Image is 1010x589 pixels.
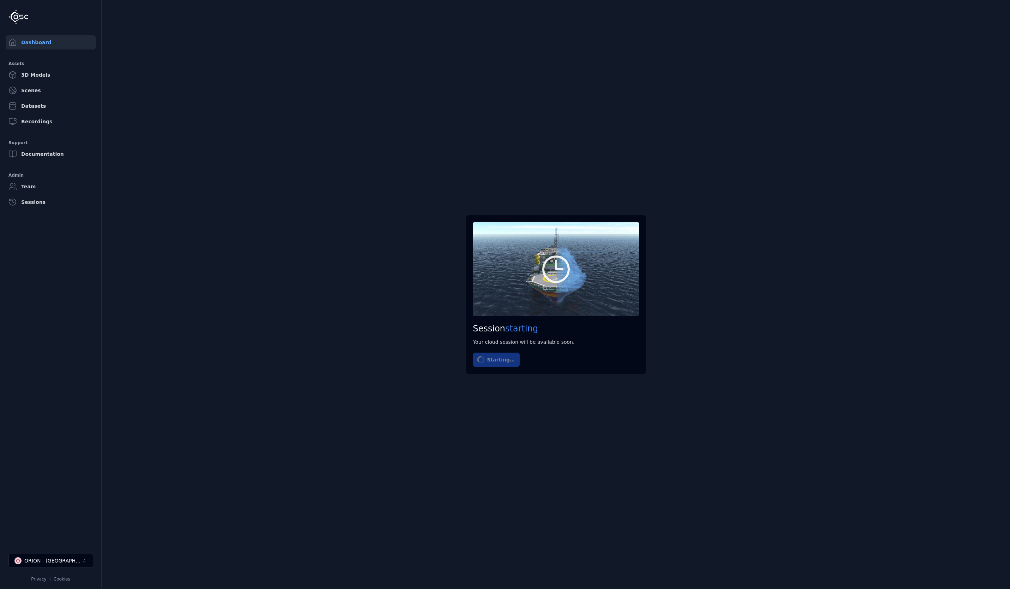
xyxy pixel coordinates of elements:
[14,557,22,564] div: O
[473,338,639,346] div: Your cloud session will be available soon.
[31,577,46,582] a: Privacy
[8,139,93,147] div: Support
[6,147,96,161] a: Documentation
[49,577,51,582] span: |
[24,557,82,564] div: ORION - [GEOGRAPHIC_DATA]
[6,114,96,129] a: Recordings
[6,99,96,113] a: Datasets
[505,324,538,334] span: starting
[8,10,28,24] img: Logo
[6,68,96,82] a: 3D Models
[6,83,96,98] a: Scenes
[6,195,96,209] a: Sessions
[8,554,93,568] button: Select a workspace
[6,35,96,49] a: Dashboard
[8,59,93,68] div: Assets
[6,179,96,194] a: Team
[473,353,520,367] button: Starting…
[8,171,93,179] div: Admin
[54,577,70,582] a: Cookies
[473,323,639,334] h2: Session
